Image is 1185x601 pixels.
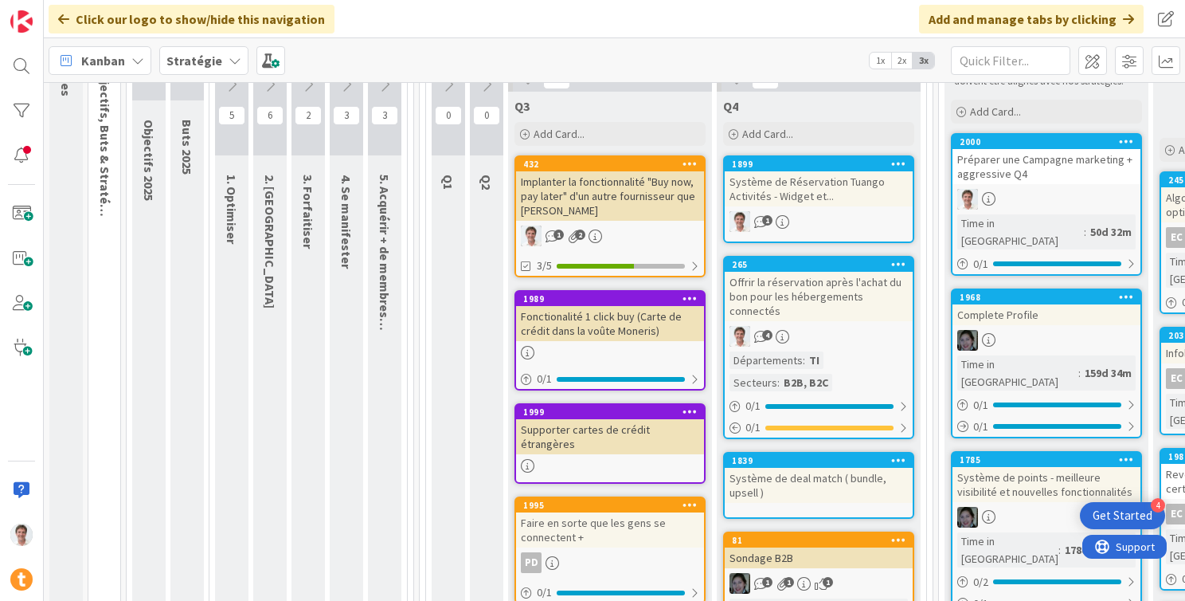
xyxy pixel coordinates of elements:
[262,175,278,308] span: 2. Engager
[256,106,284,125] span: 6
[952,453,1140,502] div: 1785Système de points - meilleure visibilité et nouvelles fonctionnalités
[725,548,913,568] div: Sondage B2B
[371,106,398,125] span: 3
[10,524,33,546] img: JG
[952,417,1140,437] div: 0/1
[725,257,913,272] div: 265
[516,157,704,221] div: 432Implanter la fonctionnalité "Buy now, pay later" d'un autre fournisseur que [PERSON_NAME]
[1061,541,1136,559] div: 178d 23h 21m
[957,214,1084,249] div: Time in [GEOGRAPHIC_DATA]
[957,355,1078,391] div: Time in [GEOGRAPHIC_DATA]
[823,577,833,587] span: 1
[516,498,704,548] div: 1995Faire en sorte que les gens se connectent +
[951,289,1142,438] a: 1968Complete ProfileAATime in [GEOGRAPHIC_DATA]:159d 34m0/10/1
[377,175,393,533] span: 5. Acquérir + de membres actifs et Générer du trafic organique
[973,418,988,435] span: 0 / 1
[10,568,33,591] img: avatar
[745,398,761,414] span: 0 / 1
[973,397,988,414] span: 0 / 1
[784,577,794,587] span: 1
[725,272,913,321] div: Offrir la réservation après l'achat du bon pour les hébergements connectés
[516,405,704,419] div: 1999
[141,120,157,201] span: Objectifs 2025
[166,53,222,69] b: Stratégie
[952,572,1140,592] div: 0/2
[723,155,914,243] a: 1899Système de Réservation Tuango Activités - Widget et...JG
[803,352,805,369] span: :
[973,256,988,273] span: 0 / 1
[729,352,803,369] div: Départements
[516,292,704,341] div: 1989Fonctionalité 1 click buy (Carte de crédit dans la voûte Moneris)
[780,374,832,391] div: B2B, B2C
[534,127,585,141] span: Add Card...
[514,290,706,391] a: 1989Fonctionalité 1 click buy (Carte de crédit dans la voûte Moneris)0/1
[516,513,704,548] div: Faire en sorte que les gens se connectent +
[516,157,704,171] div: 432
[952,135,1140,184] div: 2000Préparer une Campagne marketing + aggressive Q4
[1058,541,1061,559] span: :
[537,257,552,274] span: 3/5
[952,330,1140,351] div: AA
[553,230,564,240] span: 1
[960,292,1140,303] div: 1968
[97,65,113,257] span: Objectifs, Buts & Stratégies 2024
[952,453,1140,467] div: 1785
[725,533,913,548] div: 81
[521,226,542,246] img: JG
[1086,223,1136,241] div: 50d 32m
[514,403,706,484] a: 1999Supporter cartes de crédit étrangères
[725,396,913,416] div: 0/1
[725,533,913,568] div: 81Sondage B2B
[729,573,750,594] img: AA
[521,552,542,573] div: PD
[537,371,552,387] span: 0 / 1
[732,259,913,270] div: 265
[725,454,913,468] div: 1839
[523,293,704,304] div: 1989
[725,171,913,206] div: Système de Réservation Tuango Activités - Widget et...
[952,290,1140,304] div: 1968
[1081,364,1136,382] div: 159d 34m
[33,2,72,22] span: Support
[516,292,704,306] div: 1989
[1084,223,1086,241] span: :
[1080,502,1165,529] div: Open Get Started checklist, remaining modules: 4
[338,175,354,269] span: 4. Se manifester
[479,175,495,190] span: Q2
[725,573,913,594] div: AA
[179,120,195,175] span: Buts 2025
[957,507,978,528] img: AA
[957,189,978,210] img: JG
[300,175,316,249] span: 3. Forfaitiser
[523,407,704,418] div: 1999
[516,498,704,513] div: 1995
[575,230,585,240] span: 2
[742,127,793,141] span: Add Card...
[725,454,913,503] div: 1839Système de deal match ( bundle, upsell )
[960,136,1140,147] div: 2000
[952,290,1140,325] div: 1968Complete Profile
[957,532,1058,568] div: Time in [GEOGRAPHIC_DATA]
[435,106,462,125] span: 0
[473,106,500,125] span: 0
[951,46,1070,75] input: Quick Filter...
[725,418,913,438] div: 0/1
[725,157,913,206] div: 1899Système de Réservation Tuango Activités - Widget et...
[952,149,1140,184] div: Préparer une Campagne marketing + aggressive Q4
[729,374,777,391] div: Secteurs
[952,254,1140,274] div: 0/1
[952,135,1140,149] div: 2000
[516,552,704,573] div: PD
[777,374,780,391] span: :
[516,405,704,454] div: 1999Supporter cartes de crédit étrangères
[514,155,706,277] a: 432Implanter la fonctionnalité "Buy now, pay later" d'un autre fournisseur que [PERSON_NAME]JG3/5
[523,500,704,511] div: 1995
[725,326,913,347] div: JG
[516,419,704,454] div: Supporter cartes de crédit étrangères
[1151,498,1165,513] div: 4
[516,369,704,389] div: 0/1
[295,106,322,125] span: 2
[970,104,1021,119] span: Add Card...
[516,226,704,246] div: JG
[952,395,1140,415] div: 0/1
